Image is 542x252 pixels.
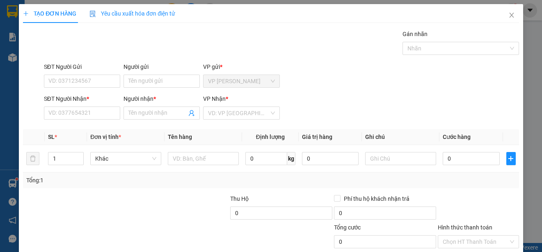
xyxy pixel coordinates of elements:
[44,62,120,71] div: SĐT Người Gửi
[23,11,29,16] span: plus
[188,110,195,116] span: user-add
[287,152,295,165] span: kg
[256,134,285,140] span: Định lượng
[365,152,436,165] input: Ghi Chú
[208,75,274,87] span: VP Cao Tốc
[203,62,279,71] div: VP gửi
[203,95,226,102] span: VP Nhận
[89,10,175,17] span: Yêu cầu xuất hóa đơn điện tử
[123,62,200,71] div: Người gửi
[508,12,515,18] span: close
[44,94,120,103] div: SĐT Người Nhận
[334,224,361,231] span: Tổng cước
[123,94,200,103] div: Người nhận
[168,152,239,165] input: VD: Bàn, Ghế
[26,176,210,185] div: Tổng: 1
[500,4,523,27] button: Close
[341,194,413,203] span: Phí thu hộ khách nhận trả
[438,224,492,231] label: Hình thức thanh toán
[362,129,439,145] th: Ghi chú
[302,134,332,140] span: Giá trị hàng
[89,11,96,17] img: icon
[23,10,76,17] span: TẠO ĐƠN HÀNG
[26,152,39,165] button: delete
[168,134,192,140] span: Tên hàng
[230,195,249,202] span: Thu Hộ
[302,152,359,165] input: 0
[48,134,55,140] span: SL
[90,134,121,140] span: Đơn vị tính
[402,31,428,37] label: Gán nhãn
[443,134,471,140] span: Cước hàng
[507,155,515,162] span: plus
[506,152,516,165] button: plus
[95,152,156,165] span: Khác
